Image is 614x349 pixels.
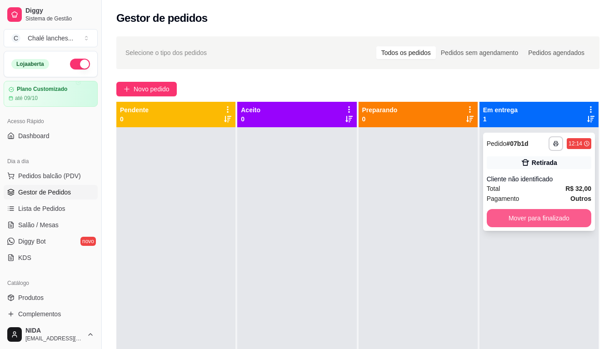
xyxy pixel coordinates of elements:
a: Gestor de Pedidos [4,185,98,199]
span: NIDA [25,327,83,335]
span: C [11,34,20,43]
a: Diggy Botnovo [4,234,98,249]
div: Dia a dia [4,154,98,169]
a: Produtos [4,290,98,305]
span: Lista de Pedidos [18,204,65,213]
p: 0 [241,115,260,124]
strong: # 07b1d [506,140,528,147]
span: Total [487,184,500,194]
p: 0 [362,115,398,124]
span: Salão / Mesas [18,220,59,229]
div: Retirada [532,158,557,167]
div: Chalé lanches ... [28,34,73,43]
span: Produtos [18,293,44,302]
div: Cliente não identificado [487,174,591,184]
p: Preparando [362,105,398,115]
span: [EMAIL_ADDRESS][DOMAIN_NAME] [25,335,83,342]
a: DiggySistema de Gestão [4,4,98,25]
button: Novo pedido [116,82,177,96]
button: Alterar Status [70,59,90,70]
a: Lista de Pedidos [4,201,98,216]
a: Plano Customizadoaté 09/10 [4,81,98,107]
span: Novo pedido [134,84,170,94]
button: Pedidos balcão (PDV) [4,169,98,183]
div: 12:14 [569,140,582,147]
p: 1 [483,115,518,124]
a: Salão / Mesas [4,218,98,232]
div: Pedidos sem agendamento [436,46,523,59]
p: 0 [120,115,149,124]
p: Pendente [120,105,149,115]
span: KDS [18,253,31,262]
span: Sistema de Gestão [25,15,94,22]
div: Todos os pedidos [376,46,436,59]
button: Mover para finalizado [487,209,591,227]
span: Complementos [18,309,61,319]
span: Diggy [25,7,94,15]
strong: Outros [570,195,591,202]
span: Diggy Bot [18,237,46,246]
div: Pedidos agendados [523,46,589,59]
article: até 09/10 [15,95,38,102]
span: Pedidos balcão (PDV) [18,171,81,180]
div: Loja aberta [11,59,49,69]
div: Catálogo [4,276,98,290]
p: Em entrega [483,105,518,115]
h2: Gestor de pedidos [116,11,208,25]
span: plus [124,86,130,92]
p: Aceito [241,105,260,115]
span: Pagamento [487,194,519,204]
button: NIDA[EMAIL_ADDRESS][DOMAIN_NAME] [4,324,98,345]
strong: R$ 32,00 [565,185,591,192]
button: Select a team [4,29,98,47]
span: Pedido [487,140,507,147]
span: Gestor de Pedidos [18,188,71,197]
span: Selecione o tipo dos pedidos [125,48,207,58]
a: KDS [4,250,98,265]
a: Complementos [4,307,98,321]
a: Dashboard [4,129,98,143]
span: Dashboard [18,131,50,140]
article: Plano Customizado [17,86,67,93]
div: Acesso Rápido [4,114,98,129]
